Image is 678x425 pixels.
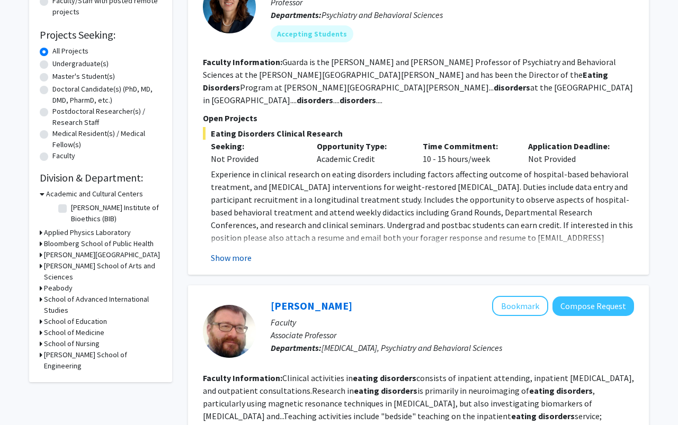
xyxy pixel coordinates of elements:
[529,385,555,396] b: eating
[353,373,378,383] b: eating
[211,140,301,152] p: Seeking:
[52,150,75,161] label: Faculty
[52,128,162,150] label: Medical Resident(s) / Medical Fellow(s)
[528,140,618,152] p: Application Deadline:
[52,46,88,57] label: All Projects
[380,373,416,383] b: disorders
[322,342,502,353] span: [MEDICAL_DATA], Psychiatry and Behavioral Sciences
[52,106,162,128] label: Postdoctoral Researcher(s) / Research Staff
[271,10,322,20] b: Departments:
[271,342,322,353] b: Departments:
[381,385,417,396] b: disorders
[52,58,109,69] label: Undergraduate(s)
[271,299,352,312] a: [PERSON_NAME]
[44,283,73,294] h3: Peabody
[415,140,521,165] div: 10 - 15 hours/week
[44,316,107,327] h3: School of Education
[297,95,333,105] b: disorders
[556,385,593,396] b: disorders
[8,377,45,417] iframe: Chat
[44,327,104,338] h3: School of Medicine
[583,69,608,80] b: Eating
[354,385,379,396] b: eating
[44,249,160,260] h3: [PERSON_NAME][GEOGRAPHIC_DATA]
[44,349,162,372] h3: [PERSON_NAME] School of Engineering
[538,411,575,421] b: disorders
[71,202,159,224] label: [PERSON_NAME] Institute of Bioethics (BIB)
[44,294,162,316] h3: School of Advanced International Studies
[520,140,626,165] div: Not Provided
[492,296,548,316] button: Add Graham Redgrave to Bookmarks
[52,71,115,82] label: Master's Student(s)
[40,29,162,41] h2: Projects Seeking:
[271,329,634,341] p: Associate Professor
[211,169,633,256] span: Experience in clinical research on eating disorders including factors affecting outcome of hospit...
[46,188,143,200] h3: Academic and Cultural Centers
[44,338,100,349] h3: School of Nursing
[271,25,353,42] mat-chip: Accepting Students
[309,140,415,165] div: Academic Credit
[203,57,633,105] fg-read-more: Guarda is the [PERSON_NAME] and [PERSON_NAME] Professor of Psychiatry and Behavioral Sciences at ...
[423,140,513,152] p: Time Commitment:
[322,10,443,20] span: Psychiatry and Behavioral Sciences
[40,171,162,184] h2: Division & Department:
[203,82,240,93] b: Disorders
[203,112,634,124] p: Open Projects
[44,227,131,238] h3: Applied Physics Laboratory
[44,260,162,283] h3: [PERSON_NAME] School of Arts and Sciences
[203,57,282,67] b: Faculty Information:
[552,296,634,316] button: Compose Request to Graham Redgrave
[203,127,634,140] span: Eating Disorders Clinical Research
[271,316,634,329] p: Faculty
[52,84,162,106] label: Doctoral Candidate(s) (PhD, MD, DMD, PharmD, etc.)
[211,152,301,165] div: Not Provided
[317,140,407,152] p: Opportunity Type:
[44,238,154,249] h3: Bloomberg School of Public Health
[203,373,282,383] b: Faculty Information:
[511,411,537,421] b: eating
[340,95,376,105] b: disorders
[211,251,252,264] button: Show more
[494,82,530,93] b: disorders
